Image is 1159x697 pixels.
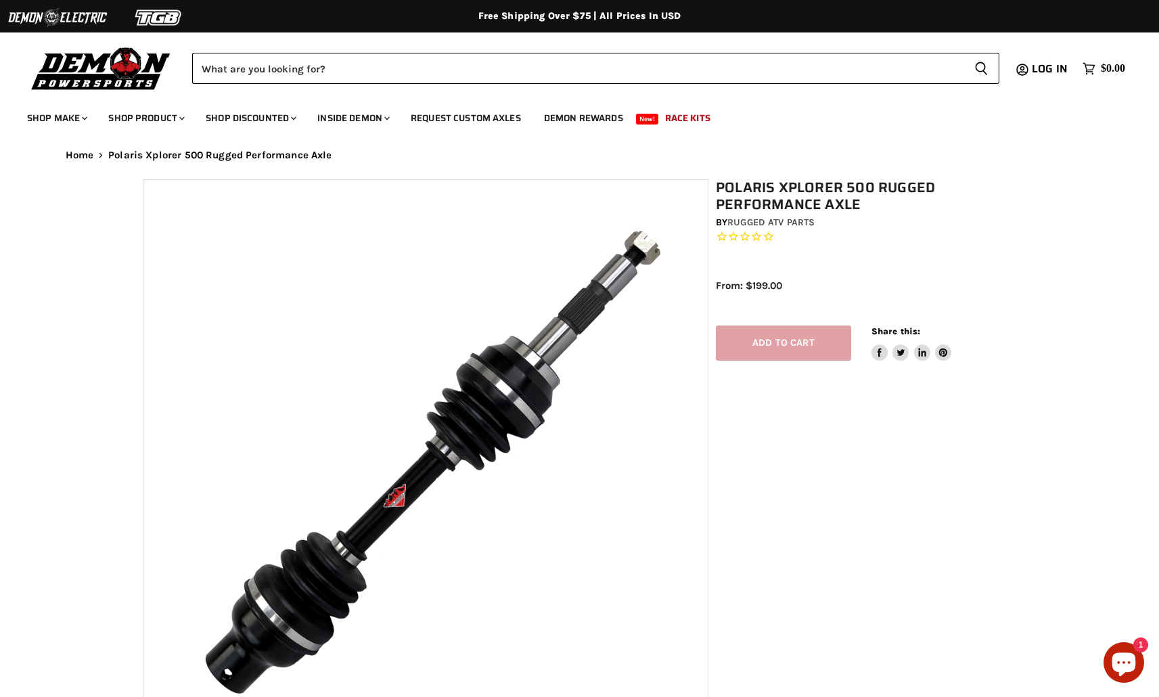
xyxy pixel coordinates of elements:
[27,44,175,92] img: Demon Powersports
[108,150,332,161] span: Polaris Xplorer 500 Rugged Performance Axle
[7,5,108,30] img: Demon Electric Logo 2
[1076,59,1132,78] a: $0.00
[1032,60,1068,77] span: Log in
[98,104,193,132] a: Shop Product
[39,10,1121,22] div: Free Shipping Over $75 | All Prices In USD
[17,99,1122,132] ul: Main menu
[871,325,952,361] aside: Share this:
[1026,63,1076,75] a: Log in
[727,217,815,228] a: Rugged ATV Parts
[655,104,721,132] a: Race Kits
[66,150,94,161] a: Home
[401,104,531,132] a: Request Custom Axles
[192,53,999,84] form: Product
[871,326,920,336] span: Share this:
[1101,62,1125,75] span: $0.00
[534,104,633,132] a: Demon Rewards
[716,279,782,292] span: From: $199.00
[307,104,398,132] a: Inside Demon
[963,53,999,84] button: Search
[17,104,95,132] a: Shop Make
[716,215,1024,230] div: by
[1099,642,1148,686] inbox-online-store-chat: Shopify online store chat
[108,5,210,30] img: TGB Logo 2
[716,230,1024,244] span: Rated 0.0 out of 5 stars 0 reviews
[716,179,1024,213] h1: Polaris Xplorer 500 Rugged Performance Axle
[192,53,963,84] input: Search
[39,150,1121,161] nav: Breadcrumbs
[636,114,659,125] span: New!
[196,104,304,132] a: Shop Discounted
